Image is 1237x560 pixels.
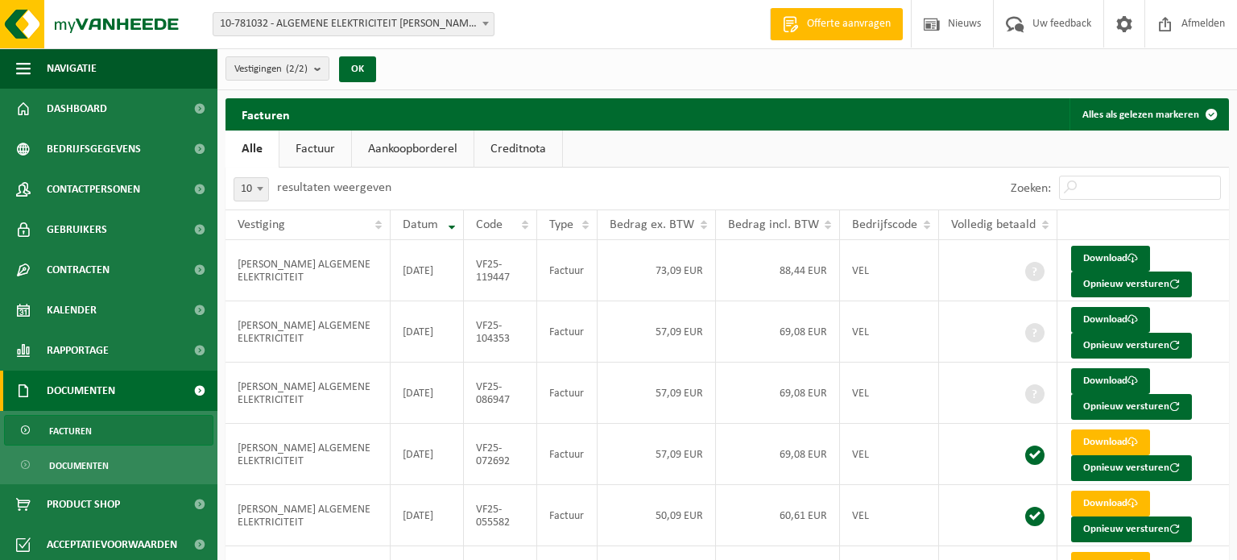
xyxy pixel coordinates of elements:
span: Bedrijfscode [852,218,917,231]
span: Volledig betaald [951,218,1036,231]
td: [PERSON_NAME] ALGEMENE ELEKTRICITEIT [225,363,391,424]
span: Product Shop [47,484,120,525]
span: Navigatie [47,48,97,89]
span: Gebruikers [47,209,107,250]
td: 57,09 EUR [598,363,716,424]
span: 10-781032 - ALGEMENE ELEKTRICITEIT PIETER MELKEBEKE - OUTER [213,12,494,36]
button: Alles als gelezen markeren [1069,98,1227,131]
td: [PERSON_NAME] ALGEMENE ELEKTRICITEIT [225,301,391,363]
td: 57,09 EUR [598,301,716,363]
a: Download [1071,307,1150,333]
a: Download [1071,368,1150,394]
a: Aankoopborderel [352,131,474,168]
td: Factuur [537,240,597,301]
span: Bedrag ex. BTW [610,218,694,231]
a: Factuur [279,131,351,168]
span: Vestigingen [234,57,308,81]
td: 69,08 EUR [716,363,841,424]
span: Bedrag incl. BTW [728,218,819,231]
td: [DATE] [391,363,464,424]
h2: Facturen [225,98,306,130]
td: VF25-086947 [464,363,537,424]
span: Type [549,218,573,231]
td: VEL [840,363,939,424]
td: VEL [840,485,939,546]
td: VF25-055582 [464,485,537,546]
td: 57,09 EUR [598,424,716,485]
td: 73,09 EUR [598,240,716,301]
span: 10 [234,177,269,201]
td: 88,44 EUR [716,240,841,301]
td: VF25-104353 [464,301,537,363]
label: resultaten weergeven [277,181,391,194]
button: Opnieuw versturen [1071,516,1192,542]
span: Documenten [47,371,115,411]
td: VF25-072692 [464,424,537,485]
span: Kalender [47,290,97,330]
td: Factuur [537,424,597,485]
button: Opnieuw versturen [1071,455,1192,481]
a: Download [1071,429,1150,455]
span: Rapportage [47,330,109,371]
span: Contracten [47,250,110,290]
td: VEL [840,424,939,485]
button: OK [339,56,376,82]
label: Zoeken: [1011,182,1051,195]
td: [DATE] [391,424,464,485]
a: Facturen [4,415,213,446]
td: [PERSON_NAME] ALGEMENE ELEKTRICITEIT [225,424,391,485]
td: VF25-119447 [464,240,537,301]
a: Documenten [4,450,213,480]
td: VEL [840,301,939,363]
td: [PERSON_NAME] ALGEMENE ELEKTRICITEIT [225,485,391,546]
button: Opnieuw versturen [1071,272,1192,297]
span: 10-781032 - ALGEMENE ELEKTRICITEIT PIETER MELKEBEKE - OUTER [213,13,494,35]
a: Alle [225,131,279,168]
td: 69,08 EUR [716,424,841,485]
span: Code [476,218,503,231]
span: Offerte aanvragen [803,16,895,32]
span: Documenten [49,450,109,481]
td: [DATE] [391,301,464,363]
td: Factuur [537,363,597,424]
a: Download [1071,246,1150,272]
span: Contactpersonen [47,169,140,209]
count: (2/2) [286,64,308,74]
td: [DATE] [391,485,464,546]
td: VEL [840,240,939,301]
span: Vestiging [238,218,285,231]
span: Datum [403,218,438,231]
button: Opnieuw versturen [1071,394,1192,420]
td: 69,08 EUR [716,301,841,363]
a: Offerte aanvragen [770,8,903,40]
button: Vestigingen(2/2) [225,56,329,81]
button: Opnieuw versturen [1071,333,1192,359]
td: 60,61 EUR [716,485,841,546]
span: Dashboard [47,89,107,129]
span: 10 [234,178,268,201]
td: Factuur [537,485,597,546]
span: Facturen [49,416,92,446]
td: 50,09 EUR [598,485,716,546]
td: [PERSON_NAME] ALGEMENE ELEKTRICITEIT [225,240,391,301]
span: Bedrijfsgegevens [47,129,141,169]
td: [DATE] [391,240,464,301]
a: Download [1071,491,1150,516]
td: Factuur [537,301,597,363]
a: Creditnota [474,131,562,168]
